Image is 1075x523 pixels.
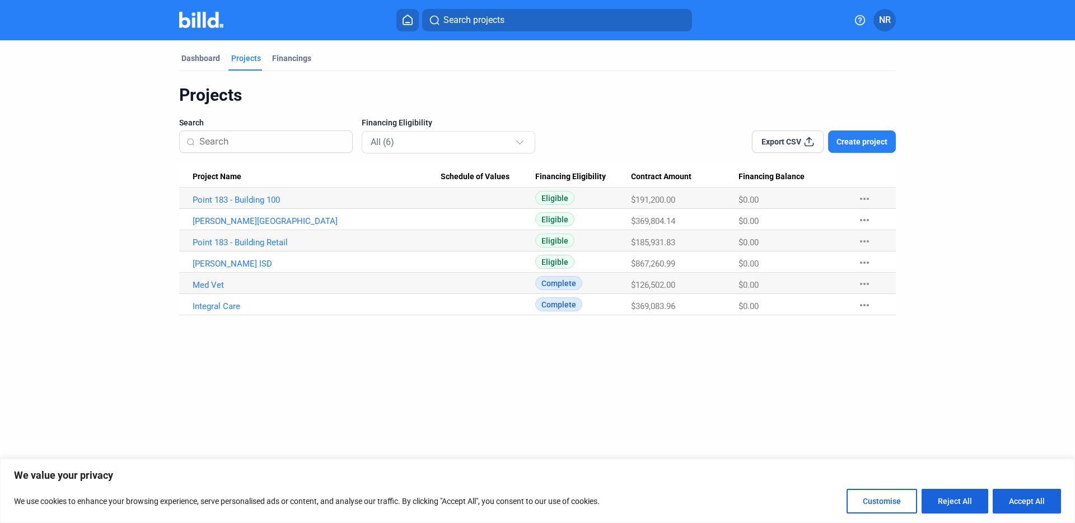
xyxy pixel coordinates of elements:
[631,237,675,248] span: $185,931.83
[739,280,759,290] span: $0.00
[535,297,582,311] span: Complete
[441,172,535,182] div: Schedule of Values
[535,191,574,205] span: Eligible
[193,259,441,269] a: [PERSON_NAME] ISD
[193,237,441,248] a: Point 183 - Building Retail
[993,489,1061,513] button: Accept All
[739,195,759,205] span: $0.00
[873,9,896,31] button: NR
[535,212,574,226] span: Eligible
[443,13,504,27] span: Search projects
[631,301,675,311] span: $369,083.96
[14,494,600,508] p: We use cookies to enhance your browsing experience, serve personalised ads or content, and analys...
[858,192,871,206] mat-icon: more_horiz
[535,276,582,290] span: Complete
[631,280,675,290] span: $126,502.00
[739,237,759,248] span: $0.00
[199,130,345,153] input: Search
[181,53,220,64] div: Dashboard
[847,489,917,513] button: Customise
[858,235,871,248] mat-icon: more_horiz
[441,172,510,182] span: Schedule of Values
[631,259,675,269] span: $867,260.99
[752,130,824,153] button: Export CSV
[422,9,692,31] button: Search projects
[193,301,441,311] a: Integral Care
[179,117,204,128] span: Search
[272,53,311,64] div: Financings
[858,256,871,269] mat-icon: more_horiz
[739,259,759,269] span: $0.00
[371,137,394,147] mat-select-trigger: All (6)
[179,85,896,106] div: Projects
[828,130,896,153] button: Create project
[761,136,801,147] span: Export CSV
[922,489,988,513] button: Reject All
[193,195,441,205] a: Point 183 - Building 100
[739,172,847,182] div: Financing Balance
[535,172,606,182] span: Financing Eligibility
[14,469,1061,482] p: We value your privacy
[739,216,759,226] span: $0.00
[631,195,675,205] span: $191,200.00
[193,216,441,226] a: [PERSON_NAME][GEOGRAPHIC_DATA]
[362,117,432,128] span: Financing Eligibility
[193,172,241,182] span: Project Name
[231,53,261,64] div: Projects
[858,213,871,227] mat-icon: more_horiz
[631,216,675,226] span: $369,804.14
[858,298,871,312] mat-icon: more_horiz
[535,234,574,248] span: Eligible
[879,13,891,27] span: NR
[631,172,739,182] div: Contract Amount
[631,172,691,182] span: Contract Amount
[858,277,871,291] mat-icon: more_horiz
[836,136,887,147] span: Create project
[739,301,759,311] span: $0.00
[193,280,441,290] a: Med Vet
[535,255,574,269] span: Eligible
[193,172,441,182] div: Project Name
[739,172,805,182] span: Financing Balance
[179,12,223,28] img: Billd Company Logo
[535,172,631,182] div: Financing Eligibility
